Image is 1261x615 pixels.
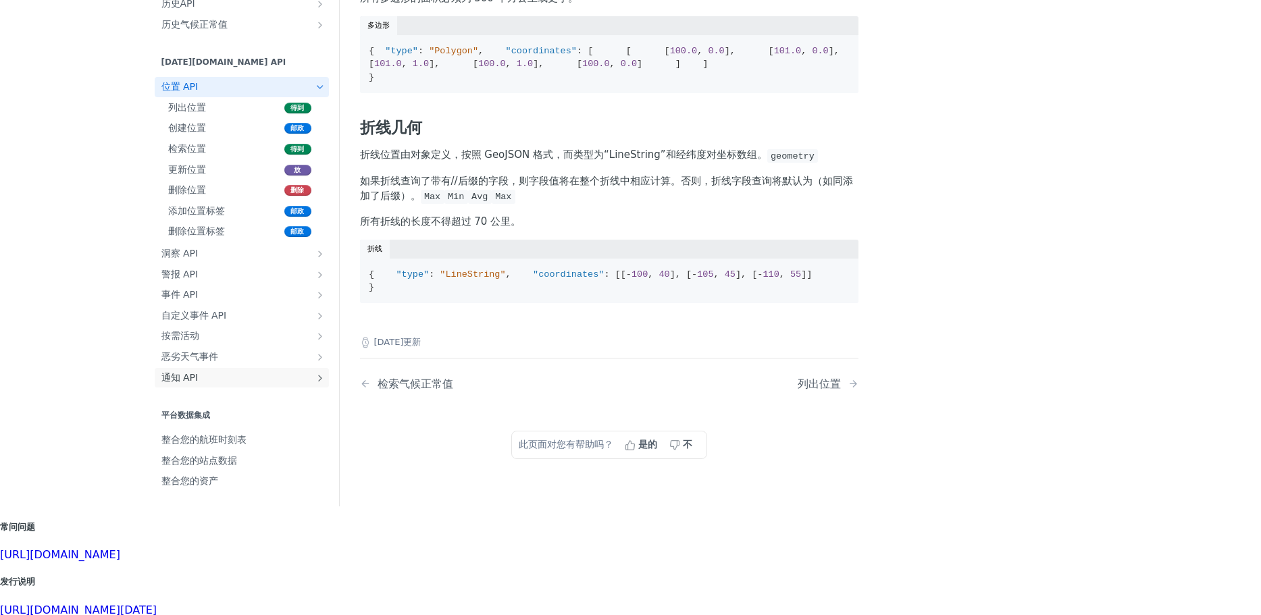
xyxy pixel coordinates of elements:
[757,269,763,279] span: -
[413,59,429,69] span: 1.0
[790,269,801,279] span: 55
[360,175,451,187] font: 如果折线查询了带有
[161,475,218,486] font: 整合您的资产
[161,330,199,341] font: 按需活动
[638,439,657,450] font: 是的
[155,347,329,367] a: 恶劣天气事件显示恶劣天气事件子页面
[155,285,329,305] a: 事件 API显示事件 API 的子页面
[155,77,329,97] a: 位置 APIHide subpages for Locations API
[161,221,329,242] a: 删除位置标签邮政
[161,248,199,259] font: 洞察 API
[360,149,451,161] font: 折线位置由对象定义
[315,372,326,383] button: 显示通知 API 的子页面
[621,59,637,69] span: 0.0
[290,228,304,235] font: 邮政
[161,268,199,279] font: 警报 API
[626,269,632,279] span: -
[424,192,440,202] span: Max
[360,215,521,228] font: 所有折线的长度不得超过 70 公里。
[396,269,430,279] span: "type"
[161,19,228,30] font: 历史气候正常值
[360,364,858,404] nav: 分页控件
[519,439,613,450] font: 此页面对您有帮助吗？
[161,454,237,465] font: 整合您的站点数据
[763,269,779,279] span: 110
[495,192,511,202] span: Max
[155,471,329,491] a: 整合您的资产
[478,59,506,69] span: 100.0
[315,290,326,300] button: 显示事件 API 的子页面
[155,15,329,35] a: 历史气候正常值显示历史气候正常值的子页面
[290,207,304,215] font: 邮政
[161,81,199,92] font: 位置 API
[517,59,533,69] span: 1.0
[315,352,326,363] button: 显示恶劣天气事件子页面
[161,57,286,67] font: [DATE][DOMAIN_NAME] API
[798,377,858,390] a: 下一页：列出位置
[161,139,329,159] a: 检索位置得到
[360,119,422,136] font: 折线几何
[771,151,815,161] span: geometry
[812,46,828,56] span: 0.0
[290,186,304,194] font: 删除
[168,163,206,174] font: 更新位置
[168,143,206,154] font: 检索位置
[659,269,669,279] span: 40
[290,145,304,153] font: 得到
[161,118,329,138] a: 创建位置邮政
[168,205,225,216] font: 添加位置标签
[374,59,402,69] span: 101.0
[161,434,247,445] font: 整合您的航班时刻表
[665,435,700,455] button: 不
[471,192,488,202] span: Avg
[155,306,329,326] a: 自定义事件 API显示自定义事件 API 的子页面
[315,20,326,30] button: 显示历史气候正常值的子页面
[369,45,849,84] div: { : , : [ [ [ , ], [ , ], [ , ], [ , ], [ , ] ] ] }
[168,122,206,133] font: 创建位置
[161,410,210,420] font: 平台数据集成
[155,450,329,471] a: 整合您的站点数据
[403,337,421,347] font: 更新
[290,124,304,132] font: 邮政
[294,165,301,173] font: 放
[683,439,692,450] font: 不
[168,184,206,195] font: 删除位置
[374,337,404,347] font: [DATE]
[155,326,329,346] a: 按需活动显示按需活动的子页面
[774,46,802,56] span: 101.0
[155,264,329,284] a: 警报 API显示警报 API 的子页面
[360,377,573,390] a: 上一页：检索气候正常值
[708,46,724,56] span: 0.0
[315,82,326,92] button: Hide subpages for Locations API
[448,192,464,202] span: Min
[632,269,648,279] span: 100
[315,331,326,342] button: 显示按需活动的子页面
[451,149,767,161] font: ，按照 GeoJSON 格式，而类型为“LineString”和经纬度对坐标数组。
[315,311,326,321] button: 显示自定义事件 API 的子页面
[697,269,713,279] span: 105
[378,377,453,390] font: 检索气候正常值
[161,310,227,321] font: 自定义事件 API
[168,102,206,113] font: 列出位置
[451,175,455,187] font: /
[692,269,697,279] span: -
[315,248,326,259] button: 显示 Insights API 的子页面
[290,104,304,111] font: 得到
[161,180,329,200] a: 删除位置删除
[455,175,458,187] font: /
[798,377,841,390] font: 列出位置
[533,269,604,279] span: "coordinates"
[155,244,329,264] a: 洞察 API显示 Insights API 的子页面
[161,351,218,362] font: 恶劣天气事件
[161,201,329,221] a: 添加位置标签邮政
[315,269,326,279] button: 显示警报 API 的子页面
[155,367,329,387] a: 通知 API显示通知 API 的子页面
[161,98,329,118] a: 列出位置得到
[458,175,813,187] font: 后缀的字段，则字段值将在整个折线中相应计算。否则，折线字段查询将默认为
[429,46,478,56] span: "Polygon"
[385,46,418,56] span: "type"
[155,430,329,450] a: 整合您的航班时刻表
[506,46,577,56] span: "coordinates"
[620,435,665,455] button: 是的
[369,268,849,294] div: { : , : [[ , ], [ , ], [ , ]] }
